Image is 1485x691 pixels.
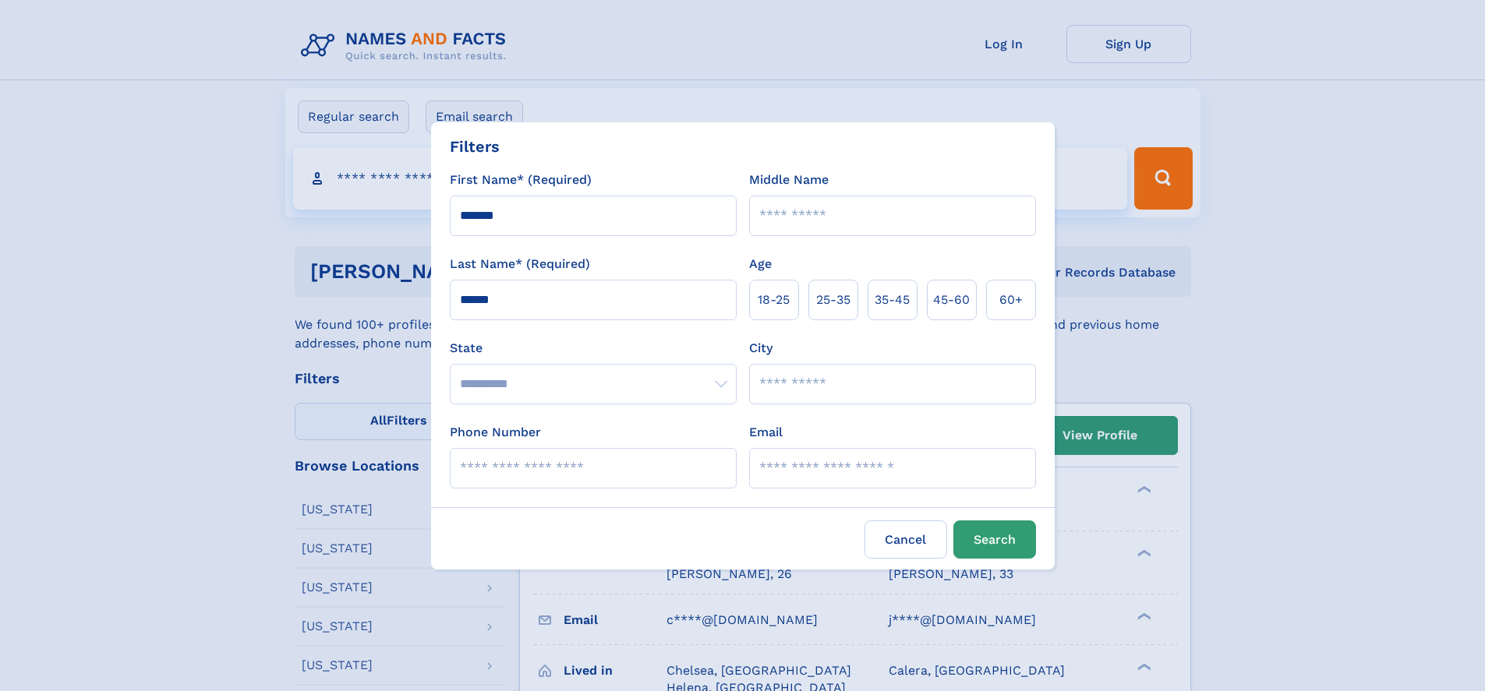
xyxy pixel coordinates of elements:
label: Middle Name [749,171,829,189]
label: Age [749,255,772,273]
span: 60+ [999,291,1023,309]
div: Filters [450,135,500,158]
label: Last Name* (Required) [450,255,590,273]
label: City [749,339,773,358]
label: Email [749,423,783,442]
label: State [450,339,737,358]
span: 35‑45 [875,291,910,309]
span: 18‑25 [758,291,790,309]
button: Search [953,520,1036,559]
span: 25‑35 [816,291,850,309]
label: Phone Number [450,423,541,442]
label: Cancel [864,520,947,559]
span: 45‑60 [933,291,970,309]
label: First Name* (Required) [450,171,592,189]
